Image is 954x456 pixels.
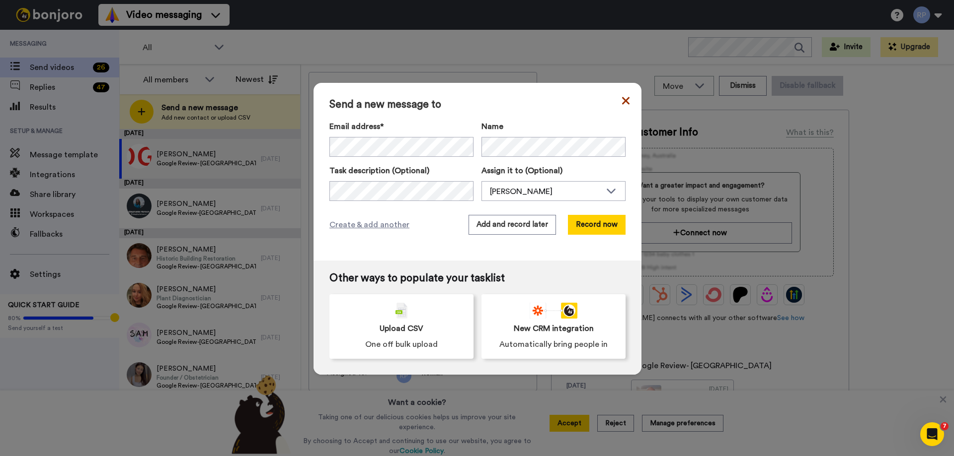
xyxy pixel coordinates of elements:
button: Record now [568,215,626,235]
span: Other ways to populate your tasklist [329,272,626,284]
label: Email address* [329,121,474,132]
span: Upload CSV [380,323,423,334]
span: Create & add another [329,219,409,231]
span: Automatically bring people in [499,338,608,350]
span: 7 [941,422,949,430]
span: Name [481,121,503,132]
span: One off bulk upload [365,338,438,350]
button: Add and record later [469,215,556,235]
span: Send a new message to [329,99,626,111]
label: Task description (Optional) [329,165,474,177]
span: New CRM integration [514,323,594,334]
label: Assign it to (Optional) [481,165,626,177]
img: csv-grey.png [396,303,407,319]
div: animation [530,303,577,319]
div: [PERSON_NAME] [490,186,601,197]
iframe: Intercom live chat [920,422,944,446]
